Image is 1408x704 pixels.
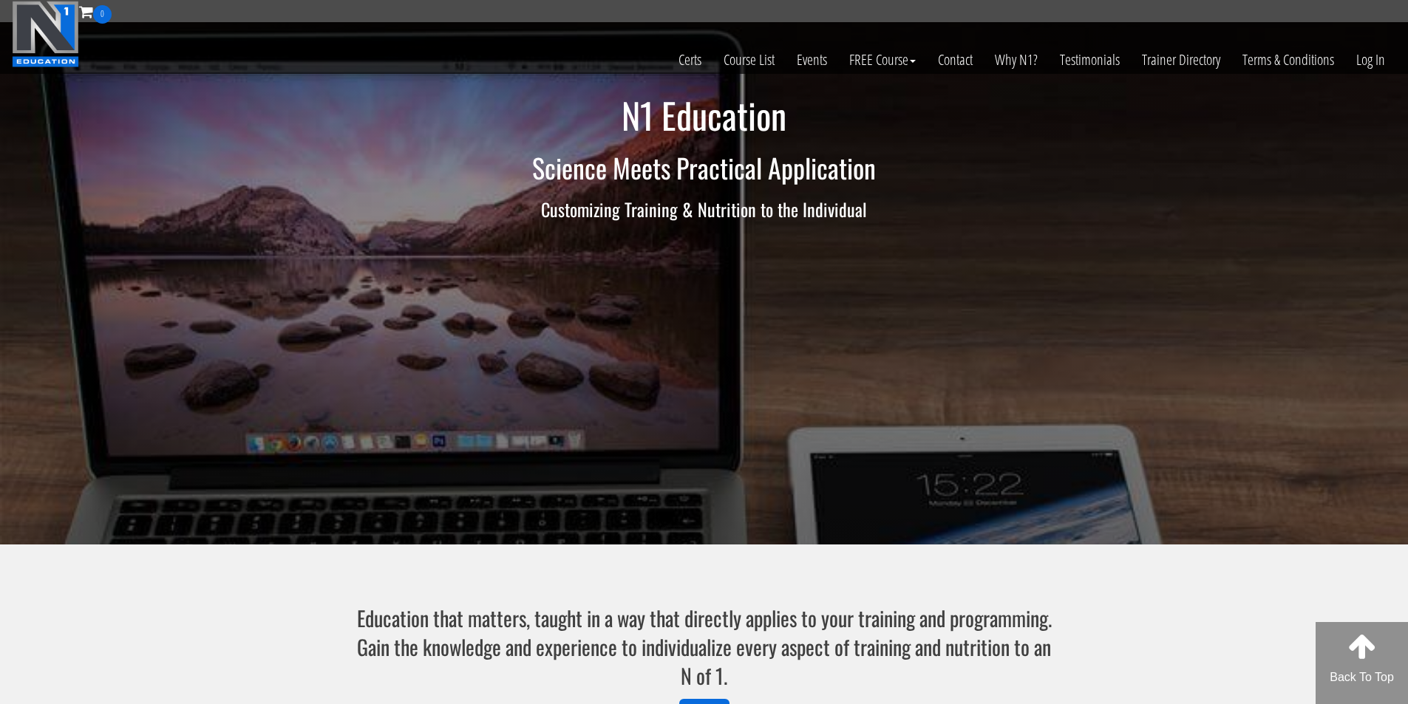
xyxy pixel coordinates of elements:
[667,24,712,96] a: Certs
[1049,24,1131,96] a: Testimonials
[786,24,838,96] a: Events
[272,199,1137,219] h3: Customizing Training & Nutrition to the Individual
[1231,24,1345,96] a: Terms & Conditions
[353,604,1056,691] h3: Education that matters, taught in a way that directly applies to your training and programming. G...
[1345,24,1396,96] a: Log In
[12,1,79,67] img: n1-education
[272,153,1137,182] h2: Science Meets Practical Application
[984,24,1049,96] a: Why N1?
[838,24,927,96] a: FREE Course
[1131,24,1231,96] a: Trainer Directory
[93,5,112,24] span: 0
[927,24,984,96] a: Contact
[79,1,112,21] a: 0
[712,24,786,96] a: Course List
[272,96,1137,135] h1: N1 Education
